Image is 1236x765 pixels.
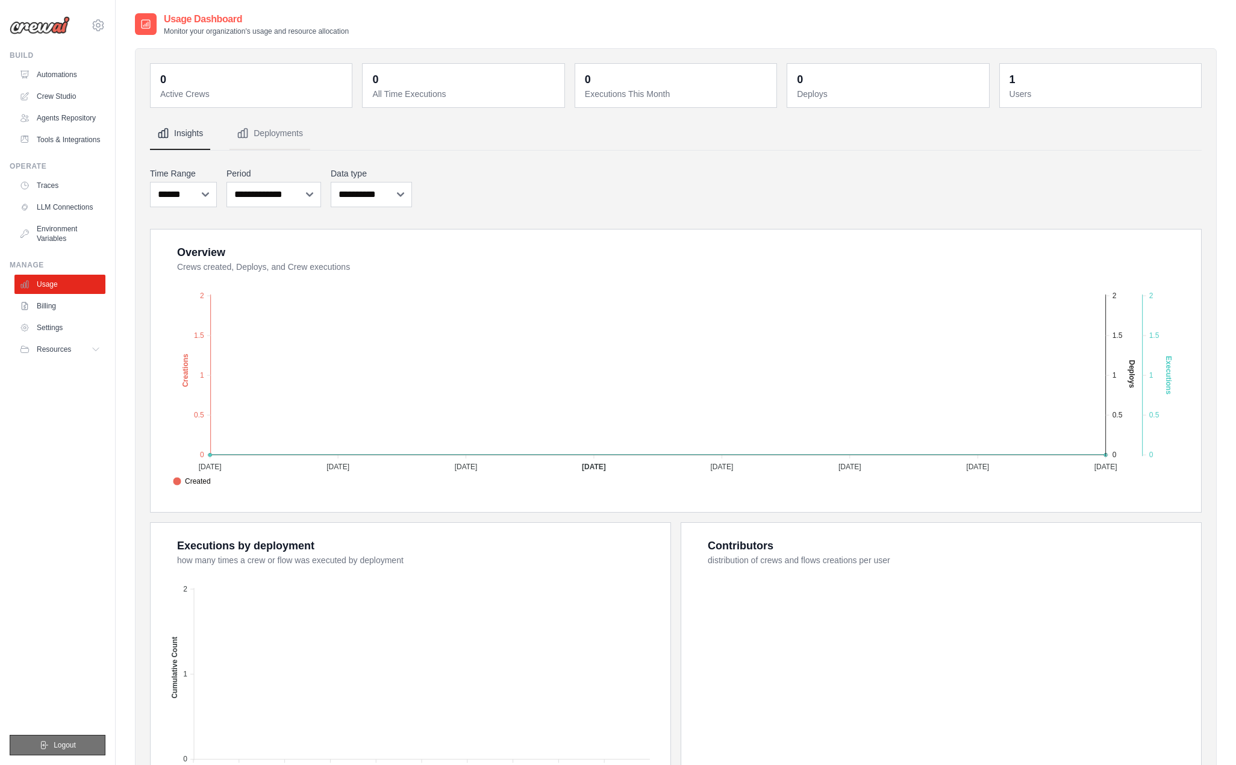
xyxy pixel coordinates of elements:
tspan: 0 [183,755,187,763]
a: Billing [14,296,105,316]
div: Manage [10,260,105,270]
a: Tools & Integrations [14,130,105,149]
tspan: [DATE] [966,463,989,471]
label: Period [226,167,321,180]
tspan: [DATE] [326,463,349,471]
div: 0 [372,71,378,88]
tspan: [DATE] [582,463,606,471]
h2: Usage Dashboard [164,12,349,27]
span: Created [173,476,211,487]
dt: how many times a crew or flow was executed by deployment [177,554,656,566]
tspan: 0.5 [1149,411,1160,419]
button: Resources [14,340,105,359]
text: Deploys [1128,360,1136,388]
text: Cumulative Count [170,637,179,699]
tspan: 0.5 [1113,411,1123,419]
span: Logout [54,740,76,750]
div: 1 [1010,71,1016,88]
tspan: [DATE] [455,463,478,471]
tspan: 1.5 [194,331,204,340]
label: Time Range [150,167,217,180]
div: 0 [797,71,803,88]
tspan: 1 [1113,371,1117,379]
div: Contributors [708,537,773,554]
div: Overview [177,244,225,261]
tspan: [DATE] [199,463,222,471]
tspan: 1 [183,670,187,678]
nav: Tabs [150,117,1202,150]
div: 0 [585,71,591,88]
tspan: 0.5 [194,411,204,419]
dt: All Time Executions [372,88,557,100]
tspan: 2 [183,585,187,593]
a: Traces [14,176,105,195]
tspan: 1.5 [1149,331,1160,340]
a: Settings [14,318,105,337]
tspan: [DATE] [1094,463,1117,471]
tspan: 0 [1149,451,1153,459]
dt: Executions This Month [585,88,769,100]
button: Deployments [229,117,310,150]
tspan: 2 [200,292,204,300]
div: Executions by deployment [177,537,314,554]
button: Logout [10,735,105,755]
tspan: [DATE] [838,463,861,471]
div: 0 [160,71,166,88]
tspan: [DATE] [710,463,733,471]
tspan: 0 [200,451,204,459]
div: Build [10,51,105,60]
text: Executions [1164,356,1173,395]
a: Environment Variables [14,219,105,248]
a: Crew Studio [14,87,105,106]
dt: Crews created, Deploys, and Crew executions [177,261,1187,273]
span: Resources [37,345,71,354]
tspan: 1.5 [1113,331,1123,340]
p: Monitor your organization's usage and resource allocation [164,27,349,36]
tspan: 2 [1149,292,1153,300]
div: Operate [10,161,105,171]
tspan: 1 [1149,371,1153,379]
dt: Active Crews [160,88,345,100]
a: Automations [14,65,105,84]
dt: Deploys [797,88,981,100]
a: LLM Connections [14,198,105,217]
tspan: 0 [1113,451,1117,459]
dt: Users [1010,88,1194,100]
dt: distribution of crews and flows creations per user [708,554,1187,566]
tspan: 1 [200,371,204,379]
img: Logo [10,16,70,34]
a: Usage [14,275,105,294]
text: Creations [181,354,190,387]
tspan: 2 [1113,292,1117,300]
label: Data type [331,167,412,180]
a: Agents Repository [14,108,105,128]
button: Insights [150,117,210,150]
